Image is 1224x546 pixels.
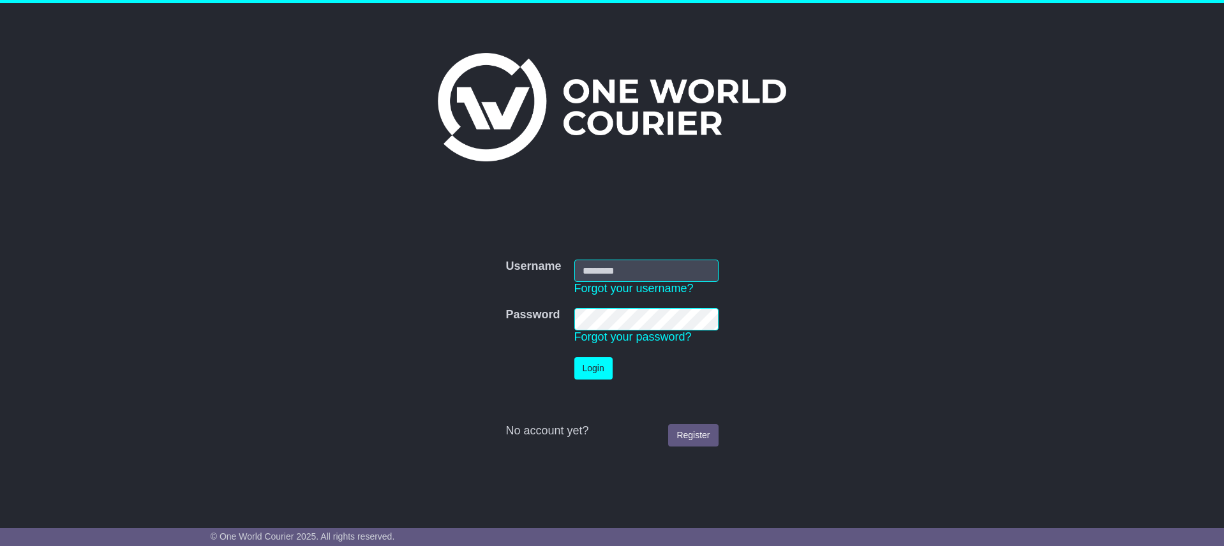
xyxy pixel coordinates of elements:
a: Register [668,424,718,446]
label: Username [505,260,561,274]
div: No account yet? [505,424,718,438]
img: One World [438,53,786,161]
a: Forgot your username? [574,282,694,295]
button: Login [574,357,613,380]
span: © One World Courier 2025. All rights reserved. [211,531,395,542]
a: Forgot your password? [574,330,692,343]
label: Password [505,308,560,322]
